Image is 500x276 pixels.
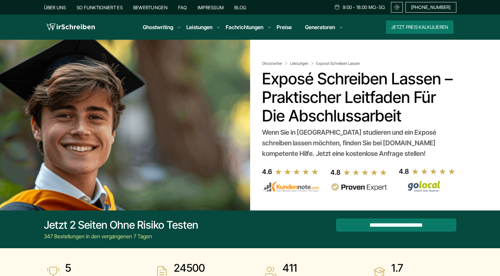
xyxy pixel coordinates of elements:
[186,23,212,31] a: Leistungen
[143,23,173,31] a: Ghostwriting
[334,4,340,10] img: Schedule
[405,2,456,13] a: [PHONE_NUMBER]
[262,61,289,66] a: Ghostwriter
[411,168,456,175] img: stars
[386,21,453,34] button: Jetzt Preis kalkulieren
[343,169,387,176] img: stars
[234,5,246,10] a: Blog
[305,23,335,31] a: Generatoren
[277,24,292,30] a: Preise
[330,167,340,178] div: 4.8
[283,261,304,275] strong: 411
[133,5,168,10] a: Bewertungen
[394,5,400,10] img: Email
[262,69,453,125] h1: Exposé schreiben lassen – praktischer Leitfaden für die Abschlussarbeit
[262,181,319,192] img: kundennote
[178,5,187,10] a: FAQ
[399,166,409,177] div: 4.8
[330,183,387,191] img: provenexpert reviews
[47,22,95,32] img: logo wirschreiben
[77,5,123,10] a: So funktioniert es
[411,5,451,10] span: [PHONE_NUMBER]
[44,5,66,10] a: Über uns
[262,127,453,159] div: Wenn Sie in [GEOGRAPHIC_DATA] studieren und ein Exposé schreiben lassen möchten, finden Sie bei [...
[343,5,386,10] span: 9:00 - 18:00 Mo.-So.
[44,232,198,240] div: 347 Bestellungen in den vergangenen 7 Tagen
[174,261,217,275] strong: 24500
[391,261,452,275] strong: 1.7
[399,180,456,192] img: Wirschreiben Bewertungen
[275,168,319,175] img: stars
[65,261,108,275] strong: 5
[44,218,198,232] div: Jetzt 2 Seiten ohne Risiko testen
[198,5,224,10] a: Impressum
[290,61,315,66] a: Leistungen
[262,166,272,177] div: 4.6
[316,61,360,66] span: Exposé Schreiben Lassen
[226,23,263,31] a: Fachrichtungen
